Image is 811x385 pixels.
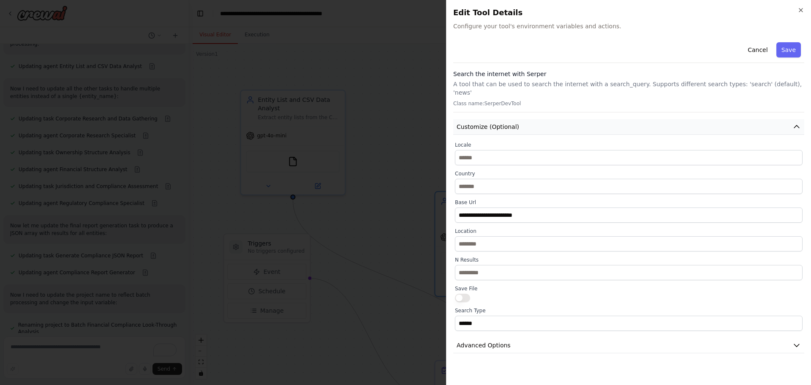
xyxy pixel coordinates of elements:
label: N Results [455,257,803,263]
label: Country [455,170,803,177]
label: Search Type [455,307,803,314]
button: Cancel [743,42,773,57]
span: Configure your tool's environment variables and actions. [453,22,804,30]
h3: Search the internet with Serper [453,70,804,78]
label: Base Url [455,199,803,206]
label: Save File [455,285,803,292]
span: Advanced Options [457,341,511,350]
label: Location [455,228,803,235]
p: A tool that can be used to search the internet with a search_query. Supports different search typ... [453,80,804,97]
button: Advanced Options [453,338,804,353]
p: Class name: SerperDevTool [453,100,804,107]
label: Locale [455,142,803,148]
button: Save [776,42,801,57]
span: Customize (Optional) [457,123,519,131]
button: Customize (Optional) [453,119,804,135]
h2: Edit Tool Details [453,7,804,19]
